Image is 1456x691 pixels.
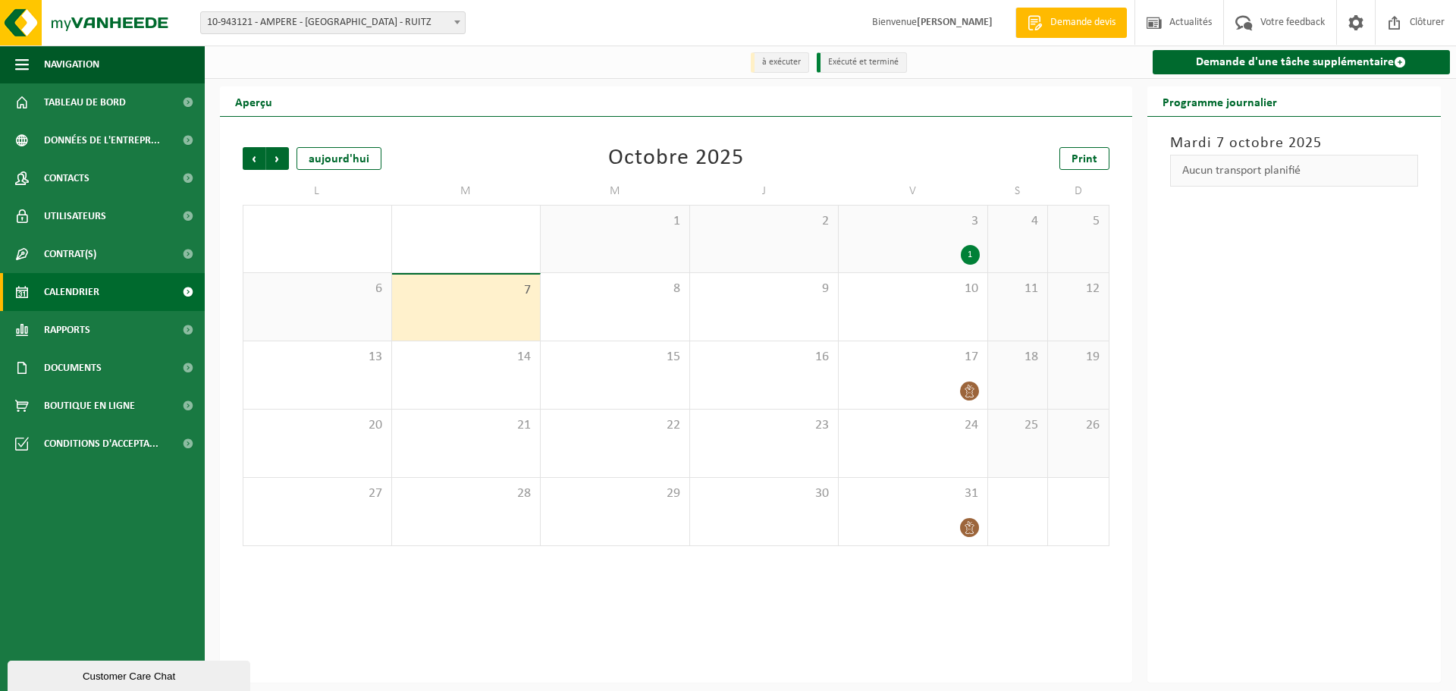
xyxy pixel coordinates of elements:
[846,485,980,502] span: 31
[392,177,541,205] td: M
[1056,349,1100,366] span: 19
[44,273,99,311] span: Calendrier
[839,177,988,205] td: V
[548,281,682,297] span: 8
[698,417,831,434] span: 23
[44,349,102,387] span: Documents
[1072,153,1097,165] span: Print
[1153,50,1451,74] a: Demande d'une tâche supplémentaire
[996,349,1040,366] span: 18
[1059,147,1109,170] a: Print
[1170,132,1419,155] h3: Mardi 7 octobre 2025
[846,417,980,434] span: 24
[400,417,533,434] span: 21
[201,12,465,33] span: 10-943121 - AMPERE - VEOLIA - RUITZ
[1056,213,1100,230] span: 5
[44,83,126,121] span: Tableau de bord
[400,282,533,299] span: 7
[297,147,381,170] div: aujourd'hui
[548,349,682,366] span: 15
[1015,8,1127,38] a: Demande devis
[44,425,158,463] span: Conditions d'accepta...
[917,17,993,28] strong: [PERSON_NAME]
[1147,86,1292,116] h2: Programme journalier
[690,177,839,205] td: J
[44,387,135,425] span: Boutique en ligne
[1056,417,1100,434] span: 26
[220,86,287,116] h2: Aperçu
[698,485,831,502] span: 30
[243,177,392,205] td: L
[243,147,265,170] span: Précédent
[44,311,90,349] span: Rapports
[1048,177,1109,205] td: D
[698,281,831,297] span: 9
[751,52,809,73] li: à exécuter
[266,147,289,170] span: Suivant
[996,213,1040,230] span: 4
[846,213,980,230] span: 3
[541,177,690,205] td: M
[846,349,980,366] span: 17
[251,417,384,434] span: 20
[817,52,907,73] li: Exécuté et terminé
[44,46,99,83] span: Navigation
[400,485,533,502] span: 28
[961,245,980,265] div: 1
[251,281,384,297] span: 6
[548,417,682,434] span: 22
[44,121,160,159] span: Données de l'entrepr...
[988,177,1049,205] td: S
[400,349,533,366] span: 14
[698,349,831,366] span: 16
[548,485,682,502] span: 29
[996,417,1040,434] span: 25
[1046,15,1119,30] span: Demande devis
[608,147,744,170] div: Octobre 2025
[251,485,384,502] span: 27
[44,235,96,273] span: Contrat(s)
[846,281,980,297] span: 10
[996,281,1040,297] span: 11
[44,197,106,235] span: Utilisateurs
[200,11,466,34] span: 10-943121 - AMPERE - VEOLIA - RUITZ
[8,658,253,691] iframe: chat widget
[1056,281,1100,297] span: 12
[251,349,384,366] span: 13
[44,159,89,197] span: Contacts
[698,213,831,230] span: 2
[548,213,682,230] span: 1
[1170,155,1419,187] div: Aucun transport planifié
